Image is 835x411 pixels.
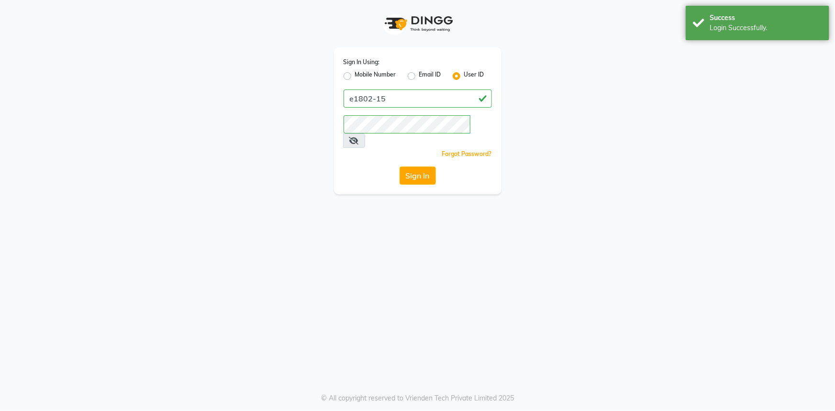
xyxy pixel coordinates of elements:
button: Sign In [400,167,436,185]
input: Username [344,115,470,133]
label: Email ID [419,70,441,82]
label: Mobile Number [355,70,396,82]
div: Login Successfully. [710,23,822,33]
input: Username [344,89,492,108]
div: Success [710,13,822,23]
a: Forgot Password? [442,150,492,157]
label: Sign In Using: [344,58,380,67]
label: User ID [464,70,484,82]
img: logo1.svg [379,10,456,38]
